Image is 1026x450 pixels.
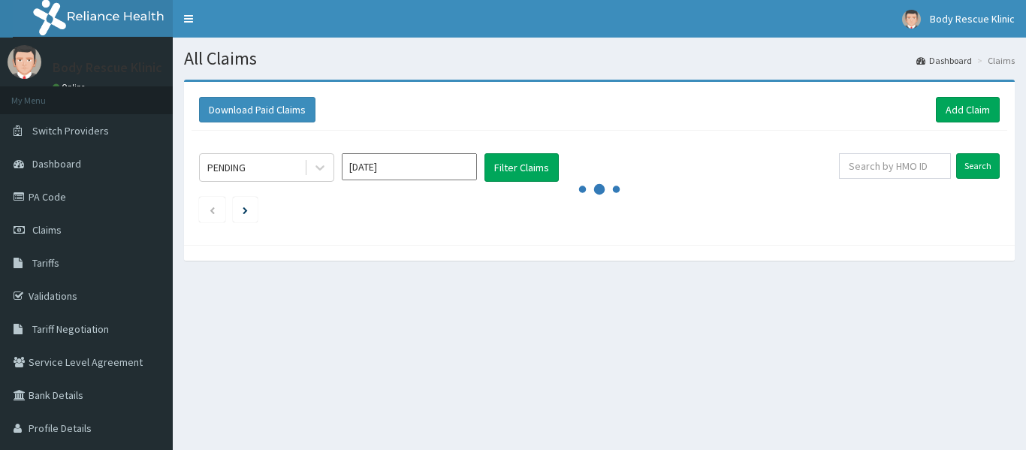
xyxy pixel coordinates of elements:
[207,160,246,175] div: PENDING
[936,97,1000,122] a: Add Claim
[342,153,477,180] input: Select Month and Year
[243,203,248,216] a: Next page
[32,256,59,270] span: Tariffs
[956,153,1000,179] input: Search
[32,124,109,137] span: Switch Providers
[577,167,622,212] svg: audio-loading
[32,157,81,171] span: Dashboard
[53,61,162,74] p: Body Rescue Klinic
[184,49,1015,68] h1: All Claims
[839,153,951,179] input: Search by HMO ID
[209,203,216,216] a: Previous page
[916,54,972,67] a: Dashboard
[973,54,1015,67] li: Claims
[199,97,315,122] button: Download Paid Claims
[32,223,62,237] span: Claims
[902,10,921,29] img: User Image
[32,322,109,336] span: Tariff Negotiation
[484,153,559,182] button: Filter Claims
[53,82,89,92] a: Online
[930,12,1015,26] span: Body Rescue Klinic
[8,45,41,79] img: User Image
